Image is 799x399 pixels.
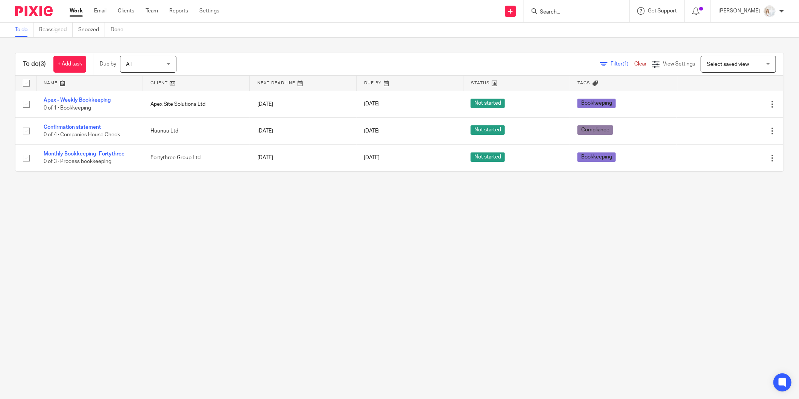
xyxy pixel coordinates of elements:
[111,23,129,37] a: Done
[100,60,116,68] p: Due by
[250,91,357,117] td: [DATE]
[577,99,616,108] span: Bookkeeping
[539,9,607,16] input: Search
[169,7,188,15] a: Reports
[78,23,105,37] a: Snoozed
[577,125,613,135] span: Compliance
[648,8,677,14] span: Get Support
[143,117,250,144] td: Huunuu Ltd
[663,61,695,67] span: View Settings
[44,125,101,130] a: Confirmation statement
[118,7,134,15] a: Clients
[94,7,106,15] a: Email
[250,145,357,171] td: [DATE]
[718,7,760,15] p: [PERSON_NAME]
[764,5,776,17] img: Image.jpeg
[146,7,158,15] a: Team
[611,61,634,67] span: Filter
[44,105,91,111] span: 0 of 1 · Bookkeeping
[23,60,46,68] h1: To do
[44,159,111,164] span: 0 of 3 · Process bookkeeping
[364,102,380,107] span: [DATE]
[39,23,73,37] a: Reassigned
[199,7,219,15] a: Settings
[364,128,380,134] span: [DATE]
[126,62,132,67] span: All
[70,7,83,15] a: Work
[15,6,53,16] img: Pixie
[44,97,111,103] a: Apex - Weekly Bookkeeping
[53,56,86,73] a: + Add task
[471,125,505,135] span: Not started
[15,23,33,37] a: To do
[471,99,505,108] span: Not started
[44,132,120,137] span: 0 of 4 · Companies House Check
[250,117,357,144] td: [DATE]
[44,151,125,157] a: Monthly Bookkeeping- Fortythree
[577,152,616,162] span: Bookkeeping
[364,155,380,160] span: [DATE]
[707,62,749,67] span: Select saved view
[634,61,647,67] a: Clear
[471,152,505,162] span: Not started
[143,91,250,117] td: Apex Site Solutions Ltd
[143,145,250,171] td: Fortythree Group Ltd
[623,61,629,67] span: (1)
[578,81,591,85] span: Tags
[39,61,46,67] span: (3)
